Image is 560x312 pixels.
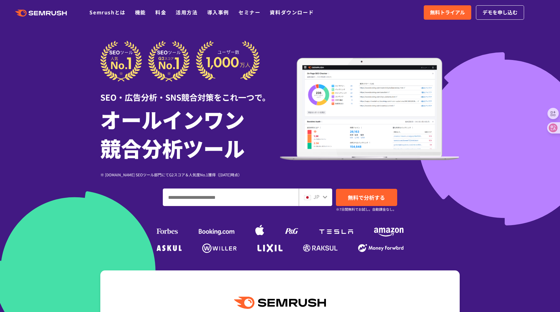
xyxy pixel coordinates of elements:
[476,5,524,20] a: デモを申し込む
[100,172,280,178] div: ※ [DOMAIN_NAME] SEOツール部門にてG2スコア＆人気度No.1獲得（[DATE]時点）
[100,82,280,103] div: SEO・広告分析・SNS競合対策をこれ一つで。
[270,8,314,16] a: 資料ダウンロード
[482,8,517,17] span: デモを申し込む
[207,8,229,16] a: 導入事例
[336,206,396,212] small: ※7日間無料でお試し。自動課金なし。
[313,193,319,200] span: JP
[336,189,397,206] a: 無料で分析する
[155,8,166,16] a: 料金
[348,194,385,201] span: 無料で分析する
[100,105,280,162] h1: オールインワン 競合分析ツール
[89,8,125,16] a: Semrushとは
[163,189,298,206] input: ドメイン、キーワードまたはURLを入力してください
[176,8,197,16] a: 活用方法
[430,8,465,17] span: 無料トライアル
[424,5,471,20] a: 無料トライアル
[135,8,146,16] a: 機能
[238,8,260,16] a: セミナー
[234,297,326,309] img: Semrush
